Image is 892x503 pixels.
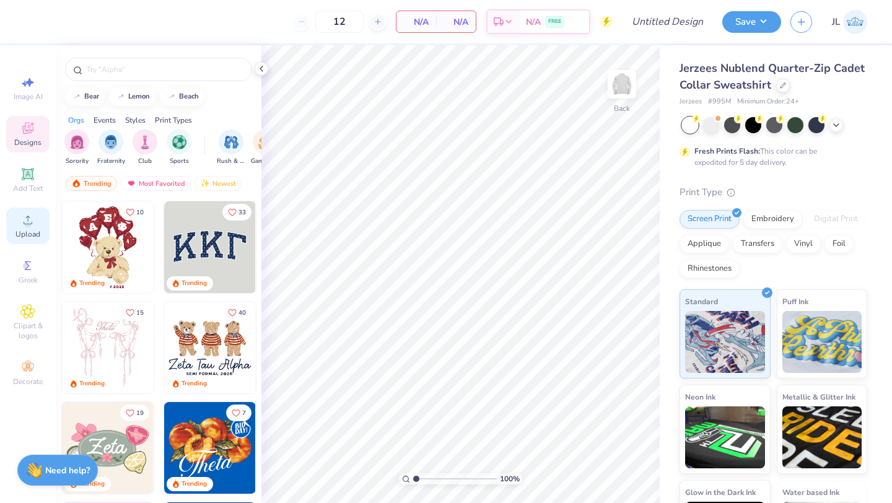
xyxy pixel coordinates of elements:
[255,201,347,293] img: edfb13fc-0e43-44eb-bea2-bf7fc0dd67f9
[136,410,144,416] span: 19
[136,310,144,316] span: 15
[66,176,117,191] div: Trending
[404,15,429,28] span: N/A
[62,201,154,293] img: 587403a7-0594-4a7f-b2bd-0ca67a3ff8dd
[170,157,189,166] span: Sports
[217,129,245,166] div: filter for Rush & Bid
[126,179,136,188] img: most_fav.gif
[13,377,43,387] span: Decorate
[138,135,152,149] img: Club Image
[694,146,760,156] strong: Fresh Prints Flash:
[133,129,157,166] div: filter for Club
[71,179,81,188] img: trending.gif
[824,235,854,253] div: Foil
[722,11,781,33] button: Save
[128,93,150,100] div: lemon
[217,129,245,166] button: filter button
[782,311,862,373] img: Puff Ink
[832,15,840,29] span: JL
[14,92,43,102] span: Image AI
[832,10,867,34] a: JL
[160,87,204,106] button: beach
[251,129,279,166] div: filter for Game Day
[685,295,718,308] span: Standard
[622,9,713,34] input: Untitled Design
[62,302,154,393] img: 83dda5b0-2158-48ca-832c-f6b4ef4c4536
[79,379,105,388] div: Trending
[138,157,152,166] span: Club
[685,311,765,373] img: Standard
[125,115,146,126] div: Styles
[685,486,756,499] span: Glow in the Dark Ink
[15,229,40,239] span: Upload
[172,135,186,149] img: Sports Image
[79,279,105,288] div: Trending
[255,402,347,494] img: f22b6edb-555b-47a9-89ed-0dd391bfae4f
[121,176,191,191] div: Most Favorited
[133,129,157,166] button: filter button
[548,17,561,26] span: FREE
[72,93,82,100] img: trend_line.gif
[181,279,207,288] div: Trending
[70,135,84,149] img: Sorority Image
[97,157,125,166] span: Fraternity
[806,210,866,229] div: Digital Print
[680,97,702,107] span: Jerzees
[97,129,125,166] div: filter for Fraternity
[444,15,468,28] span: N/A
[45,465,90,476] strong: Need help?
[258,135,273,149] img: Game Day Image
[155,115,192,126] div: Print Types
[238,209,246,216] span: 33
[167,129,191,166] button: filter button
[217,157,245,166] span: Rush & Bid
[694,146,847,168] div: This color can be expedited for 5 day delivery.
[680,260,740,278] div: Rhinestones
[680,185,867,199] div: Print Type
[181,379,207,388] div: Trending
[224,135,238,149] img: Rush & Bid Image
[782,486,839,499] span: Water based Ink
[153,402,245,494] img: d6d5c6c6-9b9a-4053-be8a-bdf4bacb006d
[97,129,125,166] button: filter button
[680,235,729,253] div: Applique
[222,304,251,321] button: Like
[62,402,154,494] img: 010ceb09-c6fc-40d9-b71e-e3f087f73ee6
[65,87,105,106] button: bear
[66,157,89,166] span: Sorority
[153,302,245,393] img: d12a98c7-f0f7-4345-bf3a-b9f1b718b86e
[116,93,126,100] img: trend_line.gif
[782,390,855,403] span: Metallic & Glitter Ink
[120,304,149,321] button: Like
[84,93,99,100] div: bear
[315,11,364,33] input: – –
[64,129,89,166] div: filter for Sorority
[94,115,116,126] div: Events
[104,135,118,149] img: Fraternity Image
[120,204,149,221] button: Like
[109,87,155,106] button: lemon
[500,473,520,484] span: 100 %
[610,72,634,97] img: Back
[680,61,865,92] span: Jerzees Nublend Quarter-Zip Cadet Collar Sweatshirt
[200,179,210,188] img: Newest.gif
[85,63,244,76] input: Try "Alpha"
[195,176,242,191] div: Newest
[164,402,256,494] img: 8659caeb-cee5-4a4c-bd29-52ea2f761d42
[786,235,821,253] div: Vinyl
[164,302,256,393] img: a3be6b59-b000-4a72-aad0-0c575b892a6b
[743,210,802,229] div: Embroidery
[782,295,808,308] span: Puff Ink
[167,129,191,166] div: filter for Sports
[222,204,251,221] button: Like
[526,15,541,28] span: N/A
[708,97,731,107] span: # 995M
[737,97,799,107] span: Minimum Order: 24 +
[14,138,42,147] span: Designs
[68,115,84,126] div: Orgs
[136,209,144,216] span: 10
[843,10,867,34] img: Jason Lee
[181,479,207,489] div: Trending
[13,183,43,193] span: Add Text
[685,406,765,468] img: Neon Ink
